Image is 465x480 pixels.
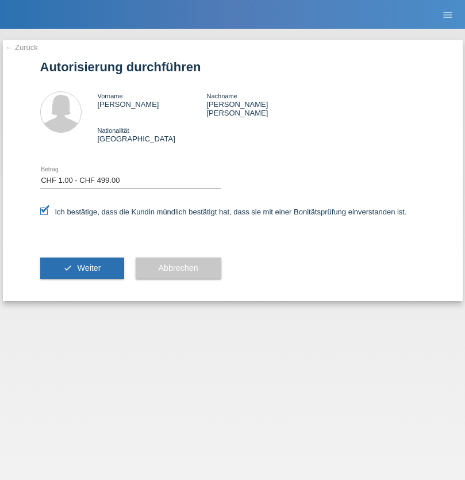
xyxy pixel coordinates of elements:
[40,258,124,279] button: check Weiter
[98,91,207,109] div: [PERSON_NAME]
[40,208,407,216] label: Ich bestätige, dass die Kundin mündlich bestätigt hat, dass sie mit einer Bonitätsprüfung einvers...
[206,91,316,117] div: [PERSON_NAME] [PERSON_NAME]
[77,263,101,272] span: Weiter
[206,93,237,99] span: Nachname
[442,9,454,21] i: menu
[98,93,123,99] span: Vorname
[63,263,72,272] i: check
[40,60,425,74] h1: Autorisierung durchführen
[436,11,459,18] a: menu
[98,127,129,134] span: Nationalität
[159,263,198,272] span: Abbrechen
[136,258,221,279] button: Abbrechen
[98,126,207,143] div: [GEOGRAPHIC_DATA]
[6,43,38,52] a: ← Zurück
